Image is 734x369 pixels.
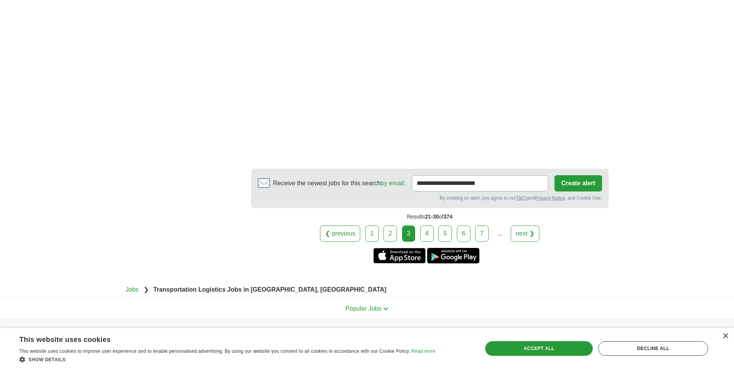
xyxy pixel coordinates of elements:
[153,286,386,293] strong: Transportation Logistics Jobs in [GEOGRAPHIC_DATA], [GEOGRAPHIC_DATA]
[273,179,405,188] span: Receive the newest jobs for this search :
[373,248,426,263] a: Get the iPhone app
[381,180,404,186] a: by email
[443,214,452,220] span: 374
[427,248,479,263] a: Get the Android app
[126,286,139,293] a: Jobs
[29,357,66,362] span: Show details
[258,195,602,202] div: By creating an alert, you agree to our and , and Cookie Use.
[19,333,416,344] div: This website uses cookies
[365,226,379,242] a: 1
[346,305,382,312] span: Popular Jobs
[320,226,360,242] a: ❮ previous
[554,175,602,191] button: Create alert
[144,286,149,293] span: ❯
[251,208,609,226] div: Results of
[420,226,434,242] a: 4
[19,355,435,363] div: Show details
[488,320,609,342] h4: Country selection
[492,226,507,241] div: ...
[511,226,539,242] a: next ❯
[457,226,471,242] a: 6
[485,341,593,356] div: Accept all
[19,348,410,354] span: This website uses cookies to improve user experience and to enable personalised advertising. By u...
[722,333,728,339] div: Close
[535,195,565,201] a: Privacy Notice
[516,195,527,201] a: T&Cs
[425,214,439,220] span: 21-30
[383,307,388,311] img: toggle icon
[438,226,452,242] a: 5
[598,341,708,356] div: Decline all
[402,226,416,242] div: 3
[475,226,489,242] a: 7
[411,348,435,354] a: Read more, opens a new window
[383,226,397,242] a: 2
